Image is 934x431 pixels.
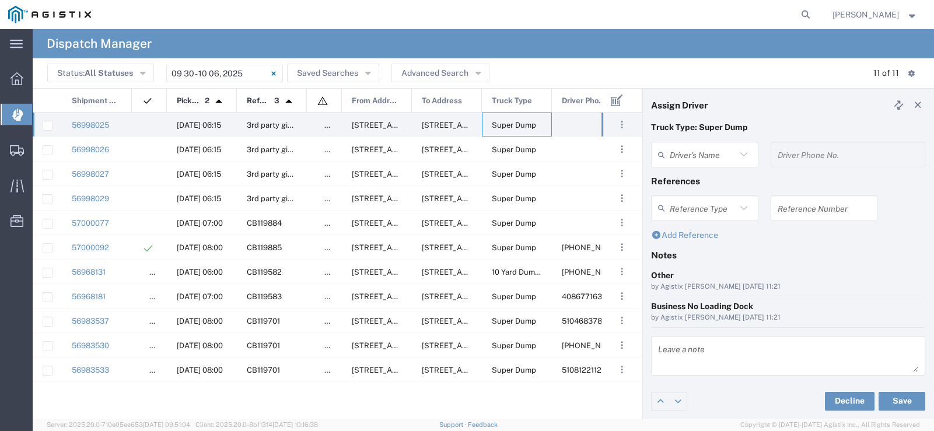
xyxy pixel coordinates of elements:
span: CB119701 [247,317,280,325]
span: 09/30/2025, 06:00 [177,268,223,276]
span: false [324,170,342,178]
span: 10/02/2025, 06:15 [177,170,221,178]
span: . . . [621,191,623,205]
span: Super Dump [492,292,536,301]
span: 09/30/2025, 07:00 [177,292,223,301]
span: 2100 Skyline Blvd,, San Bruno, California, United States [422,268,538,276]
span: 4801 Oakport St, Oakland, California, 94601, United States [422,317,538,325]
span: 931 Livorna Rd, Alamo, California, United States [422,194,538,203]
button: ... [614,313,630,329]
span: 4801 Oakport St, Oakland, California, 94601, United States [422,243,538,252]
span: 4801 Oakport St, Oakland, California, 94601, United States [422,366,538,374]
span: . . . [621,118,623,132]
span: false [324,366,342,374]
div: 11 of 11 [873,67,899,79]
span: [DATE] 09:51:04 [143,421,190,428]
span: CB119583 [247,292,282,301]
button: ... [614,166,630,182]
span: Super Dump [492,366,536,374]
a: 56983537 [72,317,109,325]
span: Client: 2025.20.0-8b113f4 [195,421,318,428]
h4: References [651,176,925,186]
span: 931 Livorna Rd, Alamo, California, United States [422,145,538,154]
button: [PERSON_NAME] [832,8,918,22]
button: Status:All Statuses [47,64,154,82]
div: Other [651,269,925,282]
a: 56968131 [72,268,106,276]
button: ... [614,288,630,304]
span: Octavio Torres [832,8,899,21]
p: Truck Type: Super Dump [651,121,925,134]
button: ... [614,141,630,157]
span: . . . [621,142,623,156]
span: Super Dump [492,243,536,252]
div: by Agistix [PERSON_NAME] [DATE] 11:21 [651,282,925,292]
span: Reference [247,89,270,113]
span: false [324,243,342,252]
button: ... [614,239,630,255]
span: 6527 Calaveras Rd, Sunol, California, 94586, United States [352,268,468,276]
a: 57000077 [72,219,109,227]
a: 56983530 [72,341,109,350]
span: false [324,317,342,325]
span: 10 Yard Dump Truck [492,268,562,276]
span: 10/01/2025, 08:00 [177,317,223,325]
span: Truck Type [492,89,532,113]
span: . . . [621,216,623,230]
span: 2111 Hillcrest Ave, Antioch, California, 94509, United States [352,194,468,203]
span: 1900 Quarry Rd, Aromas, California, 95004, United States [352,292,468,301]
span: Super Dump [492,145,536,154]
span: . . . [621,338,623,352]
img: icon [317,95,328,107]
span: . . . [621,314,623,328]
span: Super Dump [492,317,536,325]
img: logo [8,6,91,23]
span: false [324,219,342,227]
span: From Address [352,89,399,113]
span: 2 [205,89,209,113]
span: 10/02/2025, 08:00 [177,243,223,252]
span: CB119701 [247,341,280,350]
span: E. 14th ST & Euclid Ave, San Leandro, California, United States [422,219,538,227]
span: 10/02/2025, 06:15 [177,121,221,129]
span: 931 Livorna Rd, Alamo, California, United States [422,121,538,129]
a: 56998027 [72,170,109,178]
span: 10/01/2025, 08:00 [177,341,223,350]
a: 56998029 [72,194,109,203]
span: Copyright © [DATE]-[DATE] Agistix Inc., All Rights Reserved [740,420,920,430]
span: Super Dump [492,121,536,129]
span: To Address [422,89,462,113]
span: false [324,341,342,350]
span: 2111 Hillcrest Ave, Antioch, California, 94509, United States [352,170,468,178]
span: false [324,145,342,154]
span: 10/01/2025, 08:00 [177,366,223,374]
img: arrow-dropup.svg [279,92,298,111]
span: 10/02/2025, 07:00 [177,219,223,227]
span: [DATE] 10:16:38 [272,421,318,428]
span: Pickup Date and Time [177,89,201,113]
span: 4801 Oakport St, Oakland, California, 94601, United States [422,341,538,350]
a: Edit previous row [652,393,669,410]
a: Add Reference [651,230,718,240]
span: 900 Park Center Dr, Hollister, California, 94404, United States [422,292,538,301]
button: ... [614,190,630,206]
button: Save [879,392,925,411]
h4: Notes [651,250,925,260]
span: E. 14th ST & Euclid Ave, San Leandro, California, United States [352,243,468,252]
span: 6527 Calaveras Rd, Sunol, California, 94586, United States [352,219,468,227]
a: 56998026 [72,145,109,154]
span: All Statuses [85,68,133,78]
span: . . . [621,240,623,254]
span: 2111 Hillcrest Ave, Antioch, California, 94509, United States [352,121,468,129]
a: 56968181 [72,292,106,301]
span: E. 14th ST & Euclid Ave, San Leandro, California, United States [352,366,468,374]
a: Feedback [468,421,498,428]
span: . . . [621,265,623,279]
span: 3 [274,89,279,113]
span: 5104683781 [562,317,605,325]
span: Super Dump [492,341,536,350]
span: 3rd party giveaway [247,170,314,178]
span: CB119701 [247,366,280,374]
span: false [324,292,342,301]
span: Super Dump [492,219,536,227]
